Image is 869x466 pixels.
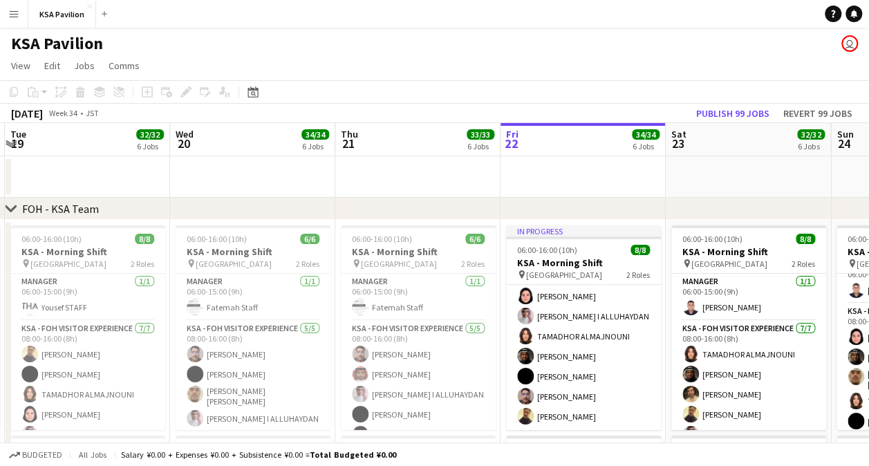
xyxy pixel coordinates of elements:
[361,259,437,269] span: [GEOGRAPHIC_DATA]
[671,274,826,321] app-card-role: Manager1/106:00-15:00 (9h)[PERSON_NAME]
[778,104,858,122] button: Revert 99 jobs
[7,447,64,463] button: Budgeted
[135,234,154,244] span: 8/8
[633,141,659,151] div: 6 Jobs
[176,321,330,452] app-card-role: KSA - FOH Visitor Experience5/508:00-16:00 (8h)[PERSON_NAME][PERSON_NAME][PERSON_NAME] [PERSON_NA...
[341,274,496,321] app-card-role: Manager1/106:00-15:00 (9h)Fatemah Staff
[506,225,661,236] div: In progress
[341,245,496,258] h3: KSA - Morning Shift
[341,225,496,430] app-job-card: 06:00-16:00 (10h)6/6KSA - Morning Shift [GEOGRAPHIC_DATA]2 RolesManager1/106:00-15:00 (9h)Fatemah...
[86,108,99,118] div: JST
[506,225,661,430] app-job-card: In progress06:00-16:00 (10h)8/8KSA - Morning Shift [GEOGRAPHIC_DATA]2 RolesManager1/106:00-15:00 ...
[28,1,96,28] button: KSA Pavilion
[632,129,660,140] span: 34/34
[302,141,328,151] div: 6 Jobs
[30,259,106,269] span: [GEOGRAPHIC_DATA]
[76,449,109,460] span: All jobs
[74,59,95,72] span: Jobs
[300,234,319,244] span: 6/6
[11,33,103,54] h1: KSA Pavilion
[506,263,661,430] app-card-role: KSA - FOH Visitor Experience7/708:00-16:00 (8h)[PERSON_NAME][PERSON_NAME] I ALLUHAYDANTAMADHOR AL...
[834,136,853,151] span: 24
[121,449,396,460] div: Salary ¥0.00 + Expenses ¥0.00 + Subsistence ¥0.00 =
[798,141,824,151] div: 6 Jobs
[109,59,140,72] span: Comms
[196,259,272,269] span: [GEOGRAPHIC_DATA]
[176,225,330,430] app-job-card: 06:00-16:00 (10h)6/6KSA - Morning Shift [GEOGRAPHIC_DATA]2 RolesManager1/106:00-15:00 (9h)Fatemah...
[526,270,602,280] span: [GEOGRAPHIC_DATA]
[137,141,163,151] div: 6 Jobs
[22,202,99,216] div: FOH - KSA Team
[465,234,485,244] span: 6/6
[131,259,154,269] span: 2 Roles
[46,108,80,118] span: Week 34
[792,259,815,269] span: 2 Roles
[841,35,858,52] app-user-avatar: Asami Saga
[10,225,165,430] app-job-card: 06:00-16:00 (10h)8/8KSA - Morning Shift [GEOGRAPHIC_DATA]2 RolesManager1/106:00-15:00 (9h)Yousef ...
[671,245,826,258] h3: KSA - Morning Shift
[630,245,650,255] span: 8/8
[44,59,60,72] span: Edit
[837,128,853,140] span: Sun
[671,225,826,430] app-job-card: 06:00-16:00 (10h)8/8KSA - Morning Shift [GEOGRAPHIC_DATA]2 RolesManager1/106:00-15:00 (9h)[PERSON...
[10,245,165,258] h3: KSA - Morning Shift
[339,136,358,151] span: 21
[11,106,43,120] div: [DATE]
[671,128,686,140] span: Sat
[467,129,494,140] span: 33/33
[796,234,815,244] span: 8/8
[467,141,494,151] div: 6 Jobs
[176,128,194,140] span: Wed
[176,245,330,258] h3: KSA - Morning Shift
[797,129,825,140] span: 32/32
[6,57,36,75] a: View
[8,136,26,151] span: 19
[39,57,66,75] a: Edit
[11,59,30,72] span: View
[310,449,396,460] span: Total Budgeted ¥0.00
[22,450,62,460] span: Budgeted
[352,234,412,244] span: 06:00-16:00 (10h)
[21,234,82,244] span: 06:00-16:00 (10h)
[68,57,100,75] a: Jobs
[691,259,767,269] span: [GEOGRAPHIC_DATA]
[296,259,319,269] span: 2 Roles
[626,270,650,280] span: 2 Roles
[461,259,485,269] span: 2 Roles
[506,128,518,140] span: Fri
[301,129,329,140] span: 34/34
[504,136,518,151] span: 22
[691,104,775,122] button: Publish 99 jobs
[682,234,742,244] span: 06:00-16:00 (10h)
[174,136,194,151] span: 20
[187,234,247,244] span: 06:00-16:00 (10h)
[517,245,577,255] span: 06:00-16:00 (10h)
[103,57,145,75] a: Comms
[10,274,165,321] app-card-role: Manager1/106:00-15:00 (9h)Yousef STAFF
[506,257,661,269] h3: KSA - Morning Shift
[136,129,164,140] span: 32/32
[669,136,686,151] span: 23
[10,128,26,140] span: Tue
[341,321,496,448] app-card-role: KSA - FOH Visitor Experience5/508:00-16:00 (8h)[PERSON_NAME][PERSON_NAME][PERSON_NAME] I ALLUHAYD...
[176,274,330,321] app-card-role: Manager1/106:00-15:00 (9h)Fatemah Staff
[341,128,358,140] span: Thu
